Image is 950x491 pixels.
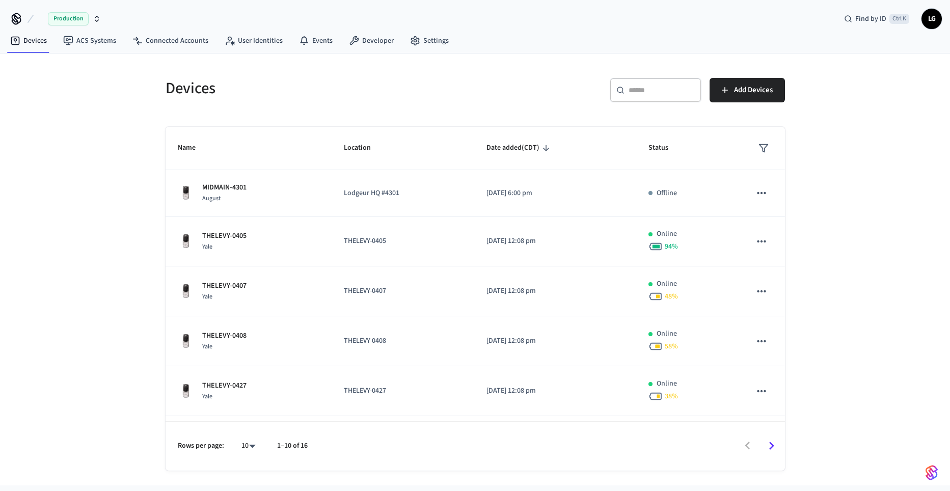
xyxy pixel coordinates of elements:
[665,391,678,401] span: 38 %
[344,236,462,247] p: THELEVY-0405
[486,286,624,296] p: [DATE] 12:08 pm
[202,194,221,203] span: August
[277,441,308,451] p: 1–10 of 16
[166,78,469,99] h5: Devices
[657,188,677,199] p: Offline
[486,386,624,396] p: [DATE] 12:08 pm
[665,291,678,302] span: 48 %
[48,12,89,25] span: Production
[178,185,194,201] img: Yale Assure Touchscreen Wifi Smart Lock, Satin Nickel, Front
[734,84,773,97] span: Add Devices
[178,333,194,349] img: Yale Assure Touchscreen Wifi Smart Lock, Satin Nickel, Front
[922,10,941,28] span: LG
[657,329,677,339] p: Online
[665,241,678,252] span: 94 %
[344,386,462,396] p: THELEVY-0427
[202,242,212,251] span: Yale
[402,32,457,50] a: Settings
[55,32,124,50] a: ACS Systems
[178,441,224,451] p: Rows per page:
[486,140,553,156] span: Date added(CDT)
[341,32,402,50] a: Developer
[486,336,624,346] p: [DATE] 12:08 pm
[921,9,942,29] button: LG
[291,32,341,50] a: Events
[178,233,194,250] img: Yale Assure Touchscreen Wifi Smart Lock, Satin Nickel, Front
[710,78,785,102] button: Add Devices
[202,380,247,391] p: THELEVY-0427
[657,378,677,389] p: Online
[889,14,909,24] span: Ctrl K
[178,383,194,399] img: Yale Assure Touchscreen Wifi Smart Lock, Satin Nickel, Front
[202,231,247,241] p: THELEVY-0405
[202,182,247,193] p: MIDMAIN-4301
[855,14,886,24] span: Find by ID
[836,10,917,28] div: Find by IDCtrl K
[202,292,212,301] span: Yale
[202,331,247,341] p: THELEVY-0408
[926,465,938,481] img: SeamLogoGradient.69752ec5.svg
[486,188,624,199] p: [DATE] 6:00 pm
[344,188,462,199] p: Lodgeur HQ #4301
[124,32,216,50] a: Connected Accounts
[648,140,682,156] span: Status
[236,439,261,453] div: 10
[202,392,212,401] span: Yale
[216,32,291,50] a: User Identities
[178,283,194,299] img: Yale Assure Touchscreen Wifi Smart Lock, Satin Nickel, Front
[657,229,677,239] p: Online
[2,32,55,50] a: Devices
[665,341,678,351] span: 58 %
[344,286,462,296] p: THELEVY-0407
[202,342,212,351] span: Yale
[486,236,624,247] p: [DATE] 12:08 pm
[344,140,384,156] span: Location
[759,434,783,458] button: Go to next page
[178,140,209,156] span: Name
[344,336,462,346] p: THELEVY-0408
[202,281,247,291] p: THELEVY-0407
[657,279,677,289] p: Online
